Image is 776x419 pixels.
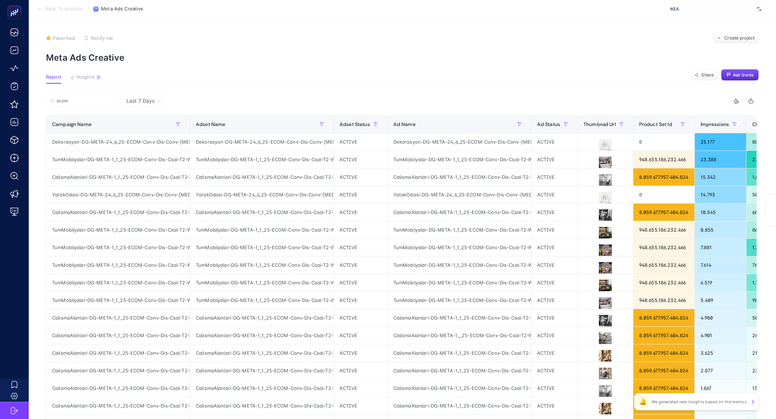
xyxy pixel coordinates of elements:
[670,6,754,12] span: IKEA
[334,151,387,168] div: ACTIVE
[531,397,577,414] div: ACTIVE
[334,256,387,274] div: ACTIVE
[46,344,190,362] div: CalismaAlanlari-DG-META-1_1_25-ECOM-Conv-Dis-Csal-T2-Web-CalismaAlanlari-ADV+
[393,121,416,127] span: Ad Name
[77,74,94,80] span: Insights
[531,239,577,256] div: ACTIVE
[388,327,531,344] div: CalismaAlanlari-DG-META-1__25-ECOM-Conv-Dis-Csal-T2-Web-[GEOGRAPHIC_DATA]-[GEOGRAPHIC_DATA]-Colle...
[190,362,333,379] div: CalismaAlanlari-DG-META-1_1_25-ECOM-Conv-Dis-Csal-T2-Web-CalismaAlanlariRMKT Ad set
[531,168,577,186] div: ACTIVE
[388,344,531,362] div: CalismaAlanlari-DG-META-1_1_25-ECOM-Conv-Dis-Csal-T2-Web-CalismaAlanlari-[GEOGRAPHIC_DATA]-Collec...
[46,186,190,203] div: YatakOdasi-DG-META-24_6_25-ECOM-Conv-Dis-Conv-[MEDICAL_DATA]-Web-HEMNESdivan90349326-Advantage-Fe...
[57,98,114,104] input: Search
[633,344,694,362] div: 8.059.677.957.404.824
[388,274,531,291] div: TumMobilyalar-DG-META-1_1_25-ECOM-Conv-Dis-Csal-T2-Web-TumUrunlerCatalogSalesRMKT-TumUrunler-Caro...
[388,239,531,256] div: TumMobilyalar-DG-META-1_1_25-ECOM-Conv-Dis-Csal-T2-Web-TumUrunlerCatalogSalesRMKT-TumUrunler-Caro...
[388,256,531,274] div: TumMobilyalar-DG-META-1_1_25-ECOM-Conv-Dis-Csal-T2-Web-TumUrunlerCatalogSalesRMKT-TumUrunler-Coll...
[388,380,531,397] div: CalismaAlanlari-DG-META-1_1_25-ECOM-Conv-Dis-Csal-T2-Web-[GEOGRAPHIC_DATA]-[GEOGRAPHIC_DATA]-Coll...
[84,35,113,41] button: Notify me
[388,292,531,309] div: TumMobilyalar-DG-META-1_1_25-ECOM-Conv-Dis-Csal-T2-Web-TumUrunlerCatalogSalesRMKT-TumUrunler-Caro...
[46,292,190,309] div: TumMobilyalar-DG-META-1_1_25-ECOM-Conv-Dis-Csal-T2-Web-TumUrunlerCatalogSales-ADV+
[190,256,333,274] div: TumMobilyalar-DG-META-1_1_25-ECOM-Conv-Dis-Csal-T2-Web-TumUrunlerCatalogSalesRMKT-TumUrunler
[190,239,333,256] div: TumMobilyalar-DG-META-1_1_25-ECOM-Conv-Dis-Csal-T2-Web-TumUrunlerCatalogSalesRMKT-TumUrunler
[190,151,333,168] div: TumMobilyalar-DG-META-1_1_25-ECOM-Conv-Dis-Csal-T2-Web-TumUrunlerCatalogSalesRMKT-TumUrunler
[334,362,387,379] div: ACTIVE
[46,362,190,379] div: CalismaAlanlari-DG-META-1_1_25-ECOM-Conv-Dis-Csal-T2-Web-CalismaAlanlari-ADV+
[633,221,694,238] div: 948.655.186.232.466
[334,327,387,344] div: ACTIVE
[196,121,225,127] span: Adset Name
[695,380,747,397] div: 1.867
[101,6,143,12] span: Meta Ads Creative
[531,380,577,397] div: ACTIVE
[190,168,333,186] div: CalismaAlanlari-DG-META-1_1_25-ECOM-Conv-Dis-Csal-T2-Web-CalismaAlanlariRMKT Ad set
[91,35,113,41] span: Notify me
[583,121,616,127] span: Thumbnail Url
[752,121,766,127] span: Clicks
[531,204,577,221] div: ACTIVE
[388,221,531,238] div: TumMobilyalar-DG-META-1_1_25-ECOM-Conv-Dis-Csal-T2-Web-TumUrunlerCatalogSalesRMKT-TumUrunler-Coll...
[334,204,387,221] div: ACTIVE
[334,133,387,150] div: ACTIVE
[633,362,694,379] div: 8.059.677.957.404.824
[531,221,577,238] div: ACTIVE
[46,274,190,291] div: TumMobilyalar-DG-META-1_1_25-ECOM-Conv-Dis-Csal-T2-Web-TumUrunlerCatalogSales-ADV+
[695,274,747,291] div: 6.519
[633,151,694,168] div: 948.655.186.232.466
[733,72,754,78] span: Ask Genie
[633,186,694,203] div: 0
[46,35,75,41] button: Favorited
[633,168,694,186] div: 8.059.677.957.404.824
[388,309,531,326] div: CalismaAlanlari-DG-META-1_1_25-ECOM-Conv-Dis-Csal-T2-Web-[GEOGRAPHIC_DATA]-[GEOGRAPHIC_DATA]-Caro...
[388,362,531,379] div: CalismaAlanlari-DG-META-1_1_25-ECOM-Conv-Dis-Csal-T2-Web-[GEOGRAPHIC_DATA]-[GEOGRAPHIC_DATA]-Caro...
[334,186,387,203] div: ACTIVE
[531,151,577,168] div: ACTIVE
[633,292,694,309] div: 948.655.186.232.466
[46,168,190,186] div: CalismaAlanlari-DG-META-1_1_25-ECOM-Conv-Dis-Csal-T2-Web-CalismaAlanlari-ADV+
[531,274,577,291] div: ACTIVE
[531,344,577,362] div: ACTIVE
[46,380,190,397] div: CalismaAlanlari-DG-META-1_1_25-ECOM-Conv-Dis-Csal-T2-Web-CalismaAlanlari-ADV+
[46,52,759,63] p: Meta Ads Creative
[126,97,154,104] span: Last 7 Days
[531,292,577,309] div: ACTIVE
[46,133,190,150] div: Dekorasyon-DG-META-24_6_25-ECOM-Conv-Dis-Conv-[MEDICAL_DATA]-Web-BILLYkitaplik263850-Advantage-Fe...
[633,256,694,274] div: 948.655.186.232.466
[721,69,759,81] button: Ask Genie
[637,396,649,408] div: 🔔
[695,362,747,379] div: 2.877
[46,221,190,238] div: TumMobilyalar-DG-META-1_1_25-ECOM-Conv-Dis-Csal-T2-Web-TumUrunlerCatalogSales-ADV+
[334,380,387,397] div: ACTIVE
[633,239,694,256] div: 948.655.186.232.466
[53,35,75,41] span: Favorited
[633,133,694,150] div: 0
[639,121,672,127] span: Product Set Id
[695,186,747,203] div: 14.793
[190,292,333,309] div: TumMobilyalar-DG-META-1_1_25-ECOM-Conv-Dis-Csal-T2-Web-TumUrunlerCatalogSalesRMKT-TumUrunler
[388,133,531,150] div: Dekorasyon-DG-META-24_6_25-ECOM-Conv-Dis-Conv-[MEDICAL_DATA]-Web-BILLYkitaplik263850-Advantage-Fe...
[695,151,747,168] div: 23.388
[695,133,747,150] div: 25.177
[695,292,747,309] div: 5.409
[190,380,333,397] div: CalismaAlanlari-DG-META-1_1_25-ECOM-Conv-Dis-Csal-T2-Web-CalismaAlanlariRMKT Ad set
[695,239,747,256] div: 7.881
[190,204,333,221] div: CalismaAlanlari-DG-META-1_1_25-ECOM-Conv-Dis-Csal-T2-Web-CalismaAlanlariRMKT Ad set
[388,397,531,414] div: CalismaAlanlari-DG-META-1_1_25-ECOM-Conv-Dis-Csal-T2-Web-[GEOGRAPHIC_DATA]-[GEOGRAPHIC_DATA]-Caro...
[334,344,387,362] div: ACTIVE
[531,327,577,344] div: ACTIVE
[334,221,387,238] div: ACTIVE
[695,309,747,326] div: 4.980
[87,6,89,11] span: /
[695,168,747,186] div: 15.342
[190,309,333,326] div: CalismaAlanlari-DG-META-1_1_25-ECOM-Conv-Dis-Csal-T2-Web-CalismaAlanlariRMKT Ad set
[190,327,333,344] div: CalismaAlanlari-DG-META-1_1_25-ECOM-Conv-Dis-Csal-T2-Web-CalismaAlanlariRMKT Ad set
[388,186,531,203] div: YatakOdasi-DG-META-24_6_25-ECOM-Conv-Dis-Conv-[MEDICAL_DATA]-Web-HEMNESdivan90349326-Advantage-Fe...
[531,256,577,274] div: ACTIVE
[334,168,387,186] div: ACTIVE
[531,133,577,150] div: ACTIVE
[388,151,531,168] div: TumMobilyalar-DG-META-1_1_25-ECOM-Conv-Dis-Csal-T2-Web-TumUrunlerCatalogSalesRMKT-TumUrunler-Coll...
[96,74,101,80] div: 9
[190,344,333,362] div: CalismaAlanlari-DG-META-1_1_25-ECOM-Conv-Dis-Csal-T2-Web-CalismaAlanlariRMKT Ad set
[701,72,714,78] span: Share
[190,186,333,203] div: YatakOdasi-DG-META-24_6_25-ECOM-Conv-Dis-Conv-[MEDICAL_DATA]-Web-HEMNESdivan90349326-Advantage-Fe...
